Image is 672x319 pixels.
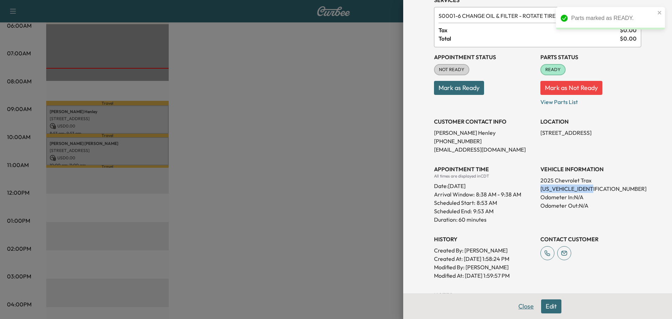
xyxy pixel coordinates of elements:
p: [STREET_ADDRESS] [540,129,641,137]
p: Odometer Out: N/A [540,201,641,210]
h3: CUSTOMER CONTACT INFO [434,117,535,126]
p: Modified At : [DATE] 1:59:57 PM [434,271,535,280]
p: [PERSON_NAME] Henley [434,129,535,137]
h3: NOTES [434,291,641,299]
div: All times are displayed in CDT [434,173,535,179]
h3: Appointment Status [434,53,535,61]
p: Odometer In: N/A [540,193,641,201]
h3: LOCATION [540,117,641,126]
span: $ 0.00 [620,34,637,43]
button: Mark as Not Ready [540,81,602,95]
h3: APPOINTMENT TIME [434,165,535,173]
button: Close [514,299,538,313]
h3: Parts Status [540,53,641,61]
h3: VEHICLE INFORMATION [540,165,641,173]
p: [PHONE_NUMBER] [434,137,535,145]
span: 6 CHANGE OIL & FILTER - ROTATE TIRES [439,12,617,20]
p: Duration: 60 minutes [434,215,535,224]
span: 8:38 AM - 9:38 AM [476,190,521,199]
p: Created At : [DATE] 1:58:24 PM [434,255,535,263]
span: Total [439,34,620,43]
p: 2025 Chevrolet Trax [540,176,641,185]
button: Mark as Ready [434,81,484,95]
p: Scheduled End: [434,207,472,215]
p: Modified By : [PERSON_NAME] [434,263,535,271]
p: [US_VEHICLE_IDENTIFICATION_NUMBER] [540,185,641,193]
p: Scheduled Start: [434,199,475,207]
p: 8:53 AM [477,199,497,207]
p: View Parts List [540,95,641,106]
button: Edit [541,299,561,313]
h3: History [434,235,535,243]
p: [EMAIL_ADDRESS][DOMAIN_NAME] [434,145,535,154]
h3: CONTACT CUSTOMER [540,235,641,243]
span: NOT READY [435,66,469,73]
div: Parts marked as READY. [571,14,655,22]
button: close [657,10,662,15]
p: Created By : [PERSON_NAME] [434,246,535,255]
p: Arrival Window: [434,190,535,199]
span: READY [541,66,565,73]
span: Tax [439,26,620,34]
p: 9:53 AM [473,207,493,215]
div: Date: [DATE] [434,179,535,190]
